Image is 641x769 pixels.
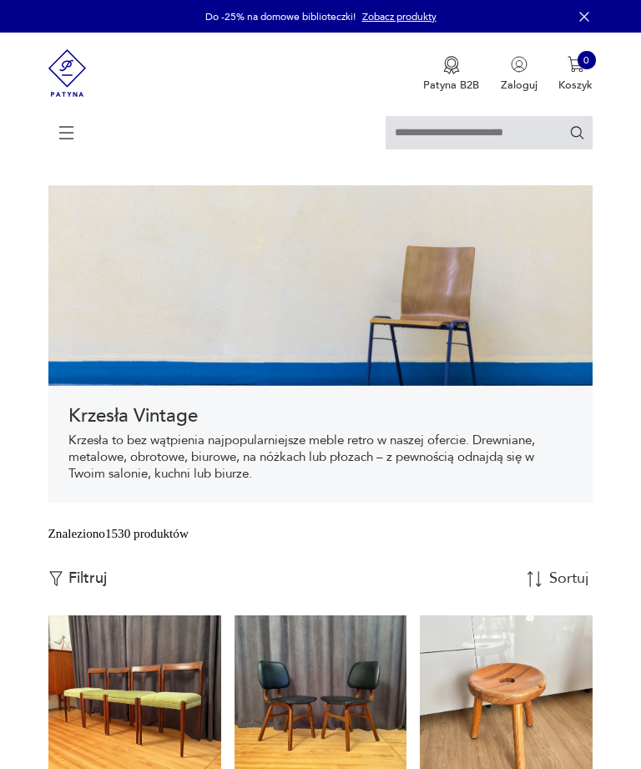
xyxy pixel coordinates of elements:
div: 0 [578,51,596,69]
img: Ikona medalu [443,56,460,74]
div: Sortuj według daty dodania [549,571,591,586]
img: Ikona koszyka [568,56,584,73]
img: Ikonka użytkownika [511,56,527,73]
img: Patyna - sklep z meblami i dekoracjami vintage [48,33,87,114]
p: Zaloguj [501,78,538,93]
div: Znaleziono 1530 produktów [48,524,189,543]
a: Zobacz produkty [362,10,437,23]
img: bc88ca9a7f9d98aff7d4658ec262dcea.jpg [48,185,593,386]
button: 0Koszyk [558,56,593,93]
img: Sort Icon [527,571,543,587]
p: Filtruj [68,569,107,588]
p: Patyna B2B [423,78,479,93]
button: Szukaj [569,124,585,140]
button: Zaloguj [501,56,538,93]
a: Ikona medaluPatyna B2B [423,56,479,93]
img: Ikonka filtrowania [48,571,63,586]
p: Koszyk [558,78,593,93]
p: Do -25% na domowe biblioteczki! [205,10,356,23]
h1: Krzesła Vintage [68,406,573,426]
button: Filtruj [48,569,107,588]
button: Patyna B2B [423,56,479,93]
p: Krzesła to bez wątpienia najpopularniejsze meble retro w naszej ofercie. Drewniane, metalowe, obr... [68,433,573,483]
